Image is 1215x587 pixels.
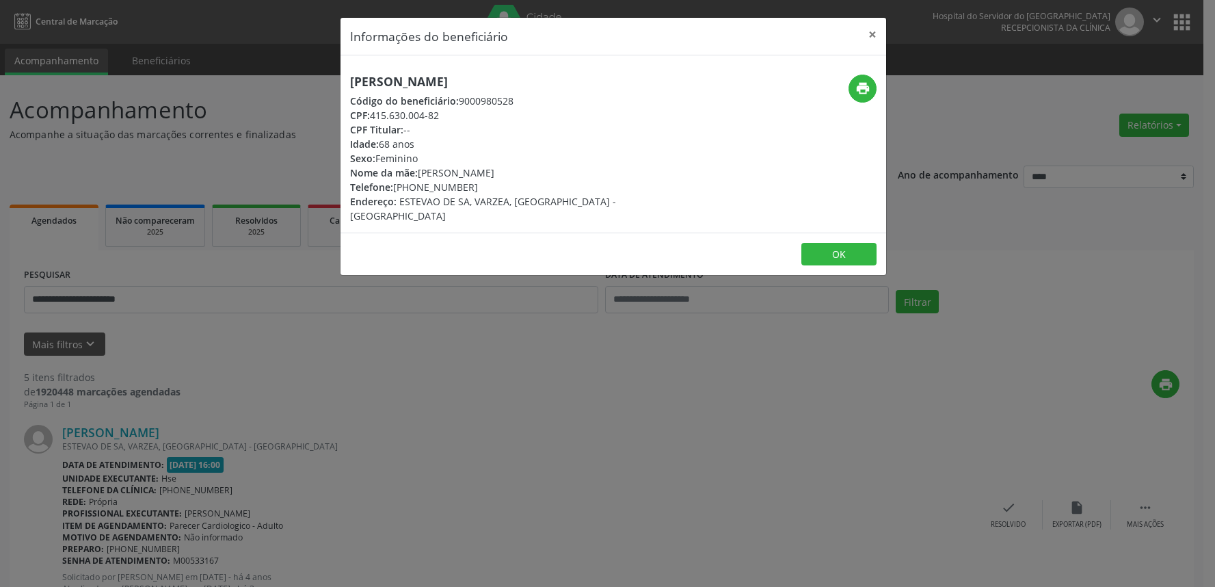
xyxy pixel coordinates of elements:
[350,123,403,136] span: CPF Titular:
[350,166,695,180] div: [PERSON_NAME]
[350,94,459,107] span: Código do beneficiário:
[855,81,870,96] i: print
[350,166,418,179] span: Nome da mãe:
[350,27,508,45] h5: Informações do beneficiário
[859,18,886,51] button: Close
[350,75,695,89] h5: [PERSON_NAME]
[350,195,616,222] span: ESTEVAO DE SA, VARZEA, [GEOGRAPHIC_DATA] - [GEOGRAPHIC_DATA]
[350,138,379,151] span: Idade:
[350,137,695,151] div: 68 anos
[350,108,695,122] div: 415.630.004-82
[350,195,397,208] span: Endereço:
[849,75,877,103] button: print
[350,122,695,137] div: --
[801,243,877,266] button: OK
[350,109,370,122] span: CPF:
[350,151,695,166] div: Feminino
[350,94,695,108] div: 9000980528
[350,152,375,165] span: Sexo:
[350,181,393,194] span: Telefone:
[350,180,695,194] div: [PHONE_NUMBER]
